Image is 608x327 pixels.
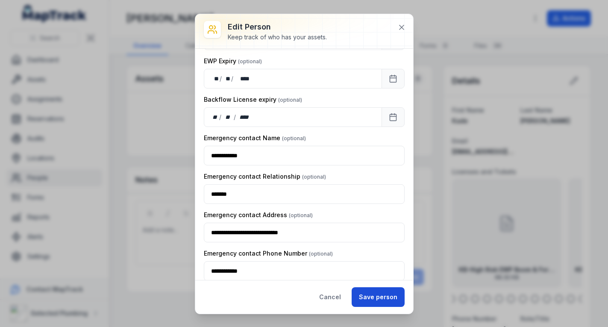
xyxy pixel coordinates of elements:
button: Save person [352,287,405,307]
label: Emergency contact Name [204,134,306,142]
div: day, [211,74,220,83]
div: Keep track of who has your assets. [228,33,327,41]
label: Backflow License expiry [204,95,302,104]
div: month, [223,74,231,83]
label: Emergency contact Address [204,211,313,219]
h3: Edit person [228,21,327,33]
label: Emergency contact Relationship [204,172,326,181]
label: Emergency contact Phone Number [204,249,333,258]
div: day, [211,113,220,121]
div: / [219,113,222,121]
div: / [220,74,223,83]
button: Calendar [382,107,405,127]
div: / [231,74,234,83]
button: Cancel [312,287,348,307]
label: EWP Expiry [204,57,262,65]
div: year, [237,113,253,121]
div: / [234,113,237,121]
button: Calendar [382,69,405,88]
div: month, [222,113,234,121]
div: year, [234,74,250,83]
